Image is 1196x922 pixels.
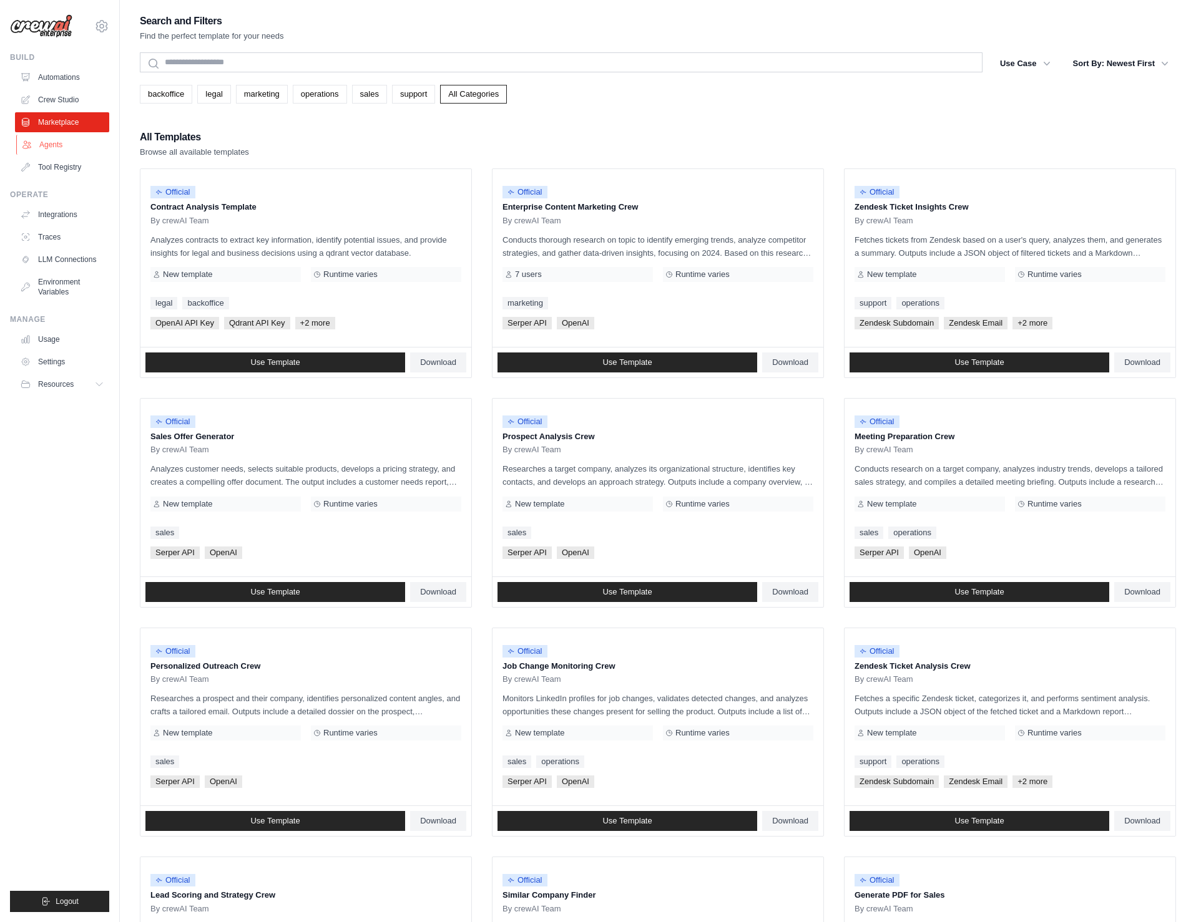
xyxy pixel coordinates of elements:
a: Download [1114,811,1170,831]
a: support [392,85,435,104]
a: marketing [236,85,288,104]
p: Meeting Preparation Crew [855,430,1165,443]
a: All Categories [440,85,507,104]
span: Official [150,874,195,886]
a: Download [1114,352,1170,372]
button: Resources [15,374,109,394]
span: Zendesk Subdomain [855,775,939,788]
span: Resources [38,379,74,389]
span: Runtime varies [675,728,730,738]
p: Contract Analysis Template [150,201,461,213]
p: Monitors LinkedIn profiles for job changes, validates detected changes, and analyzes opportunitie... [502,692,813,718]
span: New template [867,499,916,509]
p: Job Change Monitoring Crew [502,660,813,672]
div: Build [10,52,109,62]
a: operations [896,297,944,309]
a: support [855,297,891,309]
span: +2 more [295,317,335,329]
a: Settings [15,352,109,372]
span: OpenAI [205,775,242,788]
p: Similar Company Finder [502,889,813,901]
a: operations [536,755,584,768]
a: Download [762,352,818,372]
h2: Search and Filters [140,12,284,30]
span: +2 more [1012,317,1052,329]
span: Official [150,186,195,198]
h2: All Templates [140,129,249,146]
span: Serper API [150,775,200,788]
span: New template [163,269,212,279]
a: sales [855,527,883,539]
p: Zendesk Ticket Analysis Crew [855,660,1165,672]
a: Usage [15,329,109,349]
p: Prospect Analysis Crew [502,430,813,443]
span: Zendesk Email [944,317,1007,329]
span: By crewAI Team [150,904,209,914]
a: Integrations [15,205,109,225]
span: Serper API [502,546,552,559]
a: legal [150,297,177,309]
span: 7 users [515,269,542,279]
p: Fetches a specific Zendesk ticket, categorizes it, and performs sentiment analysis. Outputs inclu... [855,692,1165,718]
span: Official [150,415,195,428]
a: Marketplace [15,112,109,132]
span: OpenAI [205,546,242,559]
span: Serper API [502,775,552,788]
a: legal [197,85,230,104]
span: OpenAI API Key [150,317,219,329]
a: Download [410,352,466,372]
span: Runtime varies [675,269,730,279]
img: Logo [10,14,72,38]
a: support [855,755,891,768]
span: New template [515,728,564,738]
a: LLM Connections [15,250,109,269]
span: By crewAI Team [150,216,209,226]
p: Find the perfect template for your needs [140,30,284,42]
span: Use Template [602,587,652,597]
span: New template [163,728,212,738]
span: By crewAI Team [502,904,561,914]
span: Use Template [250,587,300,597]
span: Official [502,874,547,886]
span: Use Template [250,357,300,367]
span: Official [502,186,547,198]
a: Environment Variables [15,272,109,302]
span: Logout [56,896,79,906]
span: Download [1124,816,1160,826]
a: sales [352,85,387,104]
span: Download [772,816,808,826]
a: Use Template [850,811,1109,831]
a: Use Template [498,582,757,602]
p: Researches a prospect and their company, identifies personalized content angles, and crafts a tai... [150,692,461,718]
a: Traces [15,227,109,247]
span: Official [150,645,195,658]
span: Official [855,415,899,428]
a: Use Template [498,811,757,831]
span: Download [420,816,456,826]
span: By crewAI Team [855,674,913,684]
a: Tool Registry [15,157,109,177]
span: Download [1124,357,1160,367]
span: Runtime varies [1027,269,1082,279]
span: Use Template [954,816,1004,826]
span: By crewAI Team [150,445,209,455]
p: Zendesk Ticket Insights Crew [855,201,1165,213]
span: OpenAI [557,317,594,329]
a: sales [502,755,531,768]
span: Serper API [502,317,552,329]
div: Operate [10,190,109,200]
span: Official [502,415,547,428]
span: Download [420,357,456,367]
span: Download [420,587,456,597]
span: Official [855,186,899,198]
button: Logout [10,891,109,912]
span: New template [867,269,916,279]
a: Download [762,582,818,602]
p: Generate PDF for Sales [855,889,1165,901]
p: Sales Offer Generator [150,430,461,443]
a: backoffice [182,297,228,309]
span: By crewAI Team [855,904,913,914]
span: By crewAI Team [150,674,209,684]
span: OpenAI [909,546,946,559]
a: operations [293,85,347,104]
